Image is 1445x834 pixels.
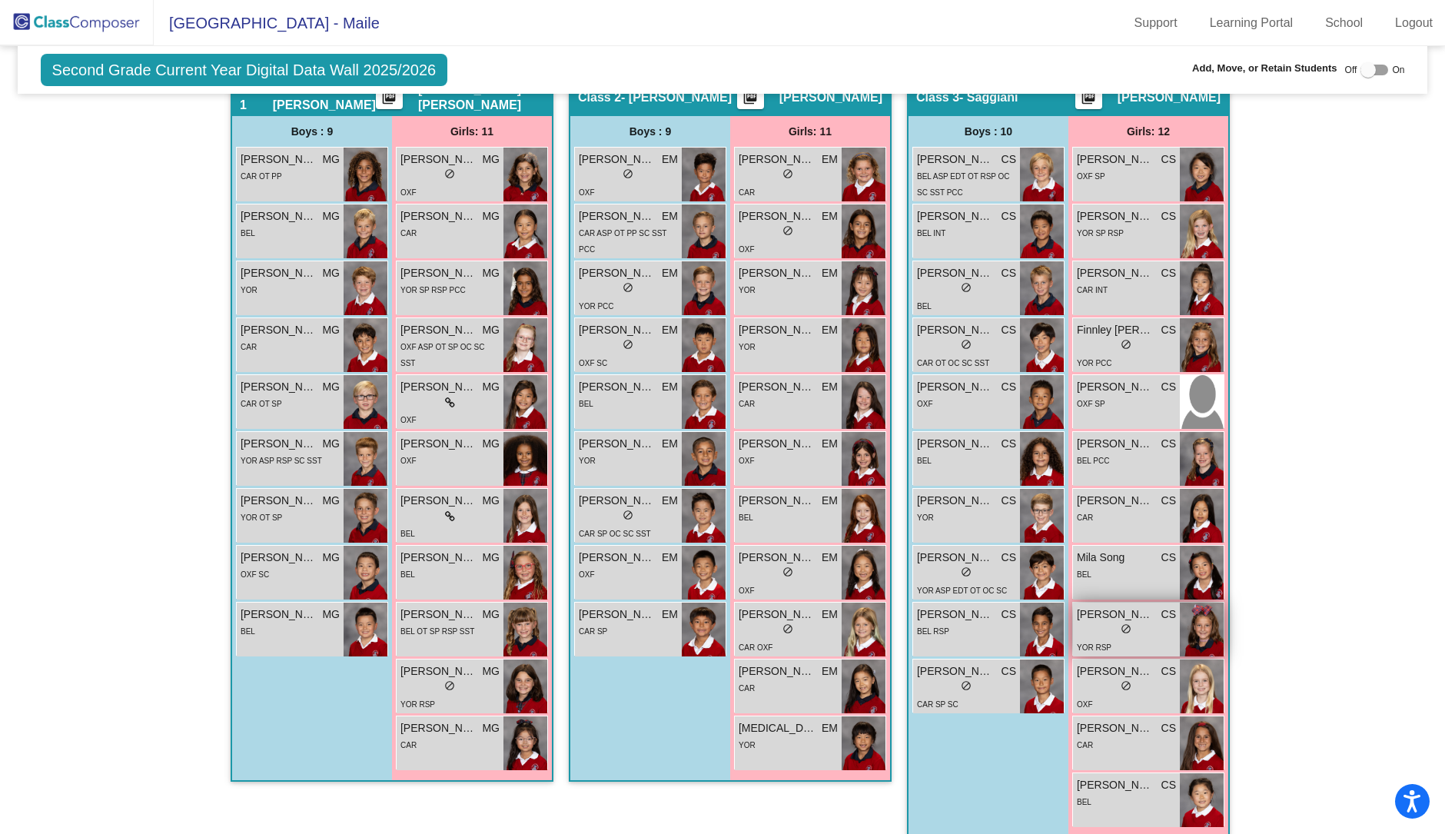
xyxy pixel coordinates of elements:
span: MG [482,606,500,623]
span: [PERSON_NAME] [400,663,477,679]
span: [PERSON_NAME] [739,151,816,168]
span: YOR RSP [400,700,435,709]
span: EM [822,663,838,679]
span: EM [662,493,678,509]
span: CAR [1077,741,1093,749]
span: CS [1002,379,1016,395]
span: CS [1161,720,1176,736]
span: BEL RSP [917,627,949,636]
span: YOR [579,457,596,465]
span: EM [662,379,678,395]
span: CS [1002,265,1016,281]
span: CAR SP OC SC SST [579,530,651,538]
span: do_not_disturb_alt [623,510,633,520]
span: MG [482,208,500,224]
span: EM [822,720,838,736]
span: MG [322,606,340,623]
span: [PERSON_NAME] [917,322,994,338]
button: Print Students Details [376,86,403,109]
span: YOR PCC [1077,359,1112,367]
span: [PERSON_NAME] [241,208,317,224]
span: MG [322,208,340,224]
span: EM [662,208,678,224]
span: [PERSON_NAME] [1077,606,1154,623]
span: MG [482,151,500,168]
span: [PERSON_NAME] [400,208,477,224]
span: MG [322,550,340,566]
span: [PERSON_NAME] [779,90,882,105]
span: CAR [739,684,755,693]
span: - [PERSON_NAME] [273,82,376,113]
span: Class 1 [240,82,273,113]
span: - [PERSON_NAME] [621,90,732,105]
span: OXF SP [1077,172,1105,181]
span: CAR INT [1077,286,1108,294]
span: OXF [400,188,417,197]
span: [PERSON_NAME] [579,151,656,168]
span: do_not_disturb_alt [782,567,793,577]
span: do_not_disturb_alt [623,168,633,179]
span: CS [1002,550,1016,566]
span: [PERSON_NAME] [579,265,656,281]
span: YOR [739,741,756,749]
span: [PERSON_NAME] [400,265,477,281]
span: BEL [739,513,753,522]
span: EM [822,379,838,395]
span: [PERSON_NAME] [400,550,477,566]
span: EM [822,322,838,338]
span: On [1392,63,1404,77]
span: CS [1161,322,1176,338]
span: MG [322,379,340,395]
span: [PERSON_NAME] [917,208,994,224]
span: MG [482,379,500,395]
span: EM [822,493,838,509]
span: YOR RSP [1077,643,1111,652]
span: [PERSON_NAME] [400,493,477,509]
div: Boys : 9 [232,116,392,147]
span: BEL ASP EDT OT RSP OC SC SST PCC [917,172,1010,197]
span: OXF [400,457,417,465]
span: CAR SP [579,627,607,636]
span: EM [662,436,678,452]
span: [PERSON_NAME] [1077,151,1154,168]
span: [PERSON_NAME] [917,606,994,623]
span: [PERSON_NAME] [400,606,477,623]
span: Class 2 [578,90,621,105]
span: [PERSON_NAME] [917,151,994,168]
span: EM [662,606,678,623]
span: YOR [739,343,756,351]
span: [PERSON_NAME] [241,436,317,452]
span: CS [1161,493,1176,509]
span: YOR SP RSP PCC [400,286,466,294]
span: [PERSON_NAME] [579,322,656,338]
span: BEL [917,302,932,311]
div: Girls: 11 [392,116,552,147]
span: CAR [241,343,257,351]
span: [PERSON_NAME] [917,493,994,509]
span: MG [322,151,340,168]
span: BEL [917,457,932,465]
span: OXF [739,457,755,465]
span: [PERSON_NAME] [241,379,317,395]
span: CAR ASP OT PP SC SST PCC [579,229,666,254]
div: Girls: 12 [1068,116,1228,147]
span: [PERSON_NAME] [739,265,816,281]
span: - Saggiani [959,90,1018,105]
span: BEL [1077,798,1091,806]
div: Boys : 9 [570,116,730,147]
span: [PERSON_NAME] [241,322,317,338]
span: [PERSON_NAME] [1077,663,1154,679]
div: Girls: 11 [730,116,890,147]
span: do_not_disturb_alt [961,339,972,350]
span: do_not_disturb_alt [782,623,793,634]
span: [PERSON_NAME] [579,436,656,452]
span: MG [322,322,340,338]
span: do_not_disturb_alt [1121,623,1131,634]
span: CS [1161,663,1176,679]
span: [PERSON_NAME] [PERSON_NAME] [917,265,994,281]
span: [PERSON_NAME] [739,606,816,623]
span: [PERSON_NAME] [241,265,317,281]
span: BEL INT [917,229,945,238]
span: [PERSON_NAME] [739,322,816,338]
span: [PERSON_NAME] [241,550,317,566]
